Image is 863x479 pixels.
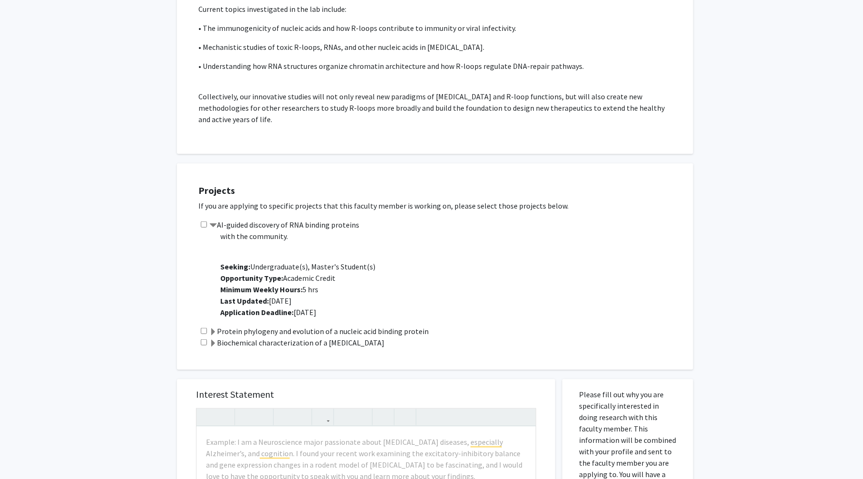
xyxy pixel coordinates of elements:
[198,200,684,211] p: If you are applying to specific projects that this faculty member is working on, please select th...
[220,296,292,306] span: [DATE]
[220,262,250,271] b: Seeking:
[198,22,672,34] p: • The immunogenicity of nucleic acids and how R-loops contribute to immunity or viral infectivity.
[198,184,235,196] strong: Projects
[198,60,672,72] p: • Understanding how RNA structures organize chromatin architecture and how R-loops regulate DNA-r...
[220,285,318,294] span: 5 hrs
[375,409,392,425] button: Remove format
[220,273,335,283] span: Academic Credit
[517,409,533,425] button: Fullscreen
[220,262,375,271] span: Undergraduate(s), Master's Student(s)
[196,389,536,400] h5: Interest Statement
[199,409,216,425] button: Undo (Ctrl + Z)
[220,296,269,306] b: Last Updated:
[198,41,672,53] p: • Mechanistic studies of toxic R-loops, RNAs, and other nucleic acids in [MEDICAL_DATA].
[209,326,429,337] label: Protein phylogeny and evolution of a nucleic acid binding protein
[198,91,672,125] p: Collectively, our innovative studies will not only reveal new paradigms of [MEDICAL_DATA] and R-l...
[336,409,353,425] button: Unordered list
[353,409,370,425] button: Ordered list
[276,409,293,425] button: Superscript
[7,436,40,472] iframe: Chat
[209,337,384,348] label: Biochemical characterization of a [MEDICAL_DATA]
[237,409,254,425] button: Strong (Ctrl + B)
[293,409,309,425] button: Subscript
[397,409,413,425] button: Insert horizontal rule
[314,409,331,425] button: Link
[216,409,232,425] button: Redo (Ctrl + Y)
[220,307,316,317] span: [DATE]
[220,285,303,294] b: Minimum Weekly Hours:
[220,273,283,283] b: Opportunity Type:
[220,307,294,317] b: Application Deadline:
[254,409,271,425] button: Emphasis (Ctrl + I)
[209,219,359,230] label: AI-guided discovery of RNA binding proteins
[198,3,672,15] p: Current topics investigated in the lab include:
